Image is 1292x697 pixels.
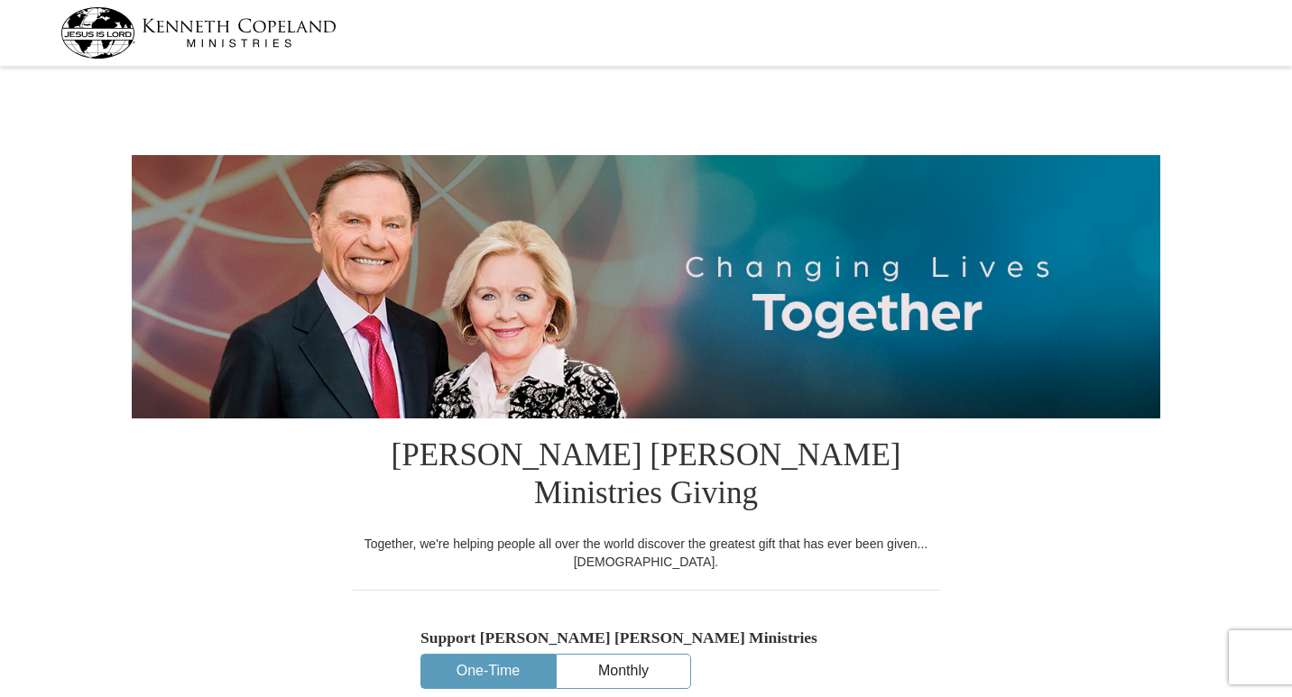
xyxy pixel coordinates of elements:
[421,655,555,688] button: One-Time
[60,7,337,59] img: kcm-header-logo.svg
[353,535,939,571] div: Together, we're helping people all over the world discover the greatest gift that has ever been g...
[557,655,690,688] button: Monthly
[420,628,872,647] h5: Support [PERSON_NAME] [PERSON_NAME] Ministries
[353,418,939,535] h1: [PERSON_NAME] [PERSON_NAME] Ministries Giving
